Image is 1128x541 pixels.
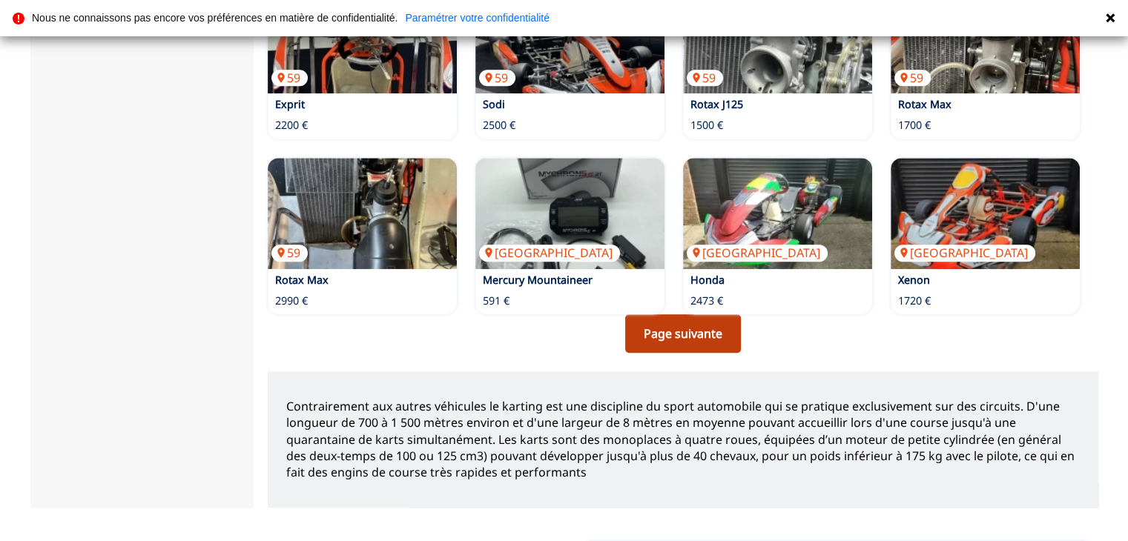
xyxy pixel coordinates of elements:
[479,245,620,261] p: [GEOGRAPHIC_DATA]
[268,158,457,269] a: Rotax Max59
[275,118,308,133] p: 2200 €
[483,97,505,111] a: Sodi
[479,70,515,86] p: 59
[894,70,931,86] p: 59
[275,293,308,308] p: 2990 €
[268,158,457,269] img: Rotax Max
[891,158,1080,269] img: Xenon
[898,273,930,287] a: Xenon
[690,118,723,133] p: 1500 €
[898,118,931,133] p: 1700 €
[683,158,872,269] img: Honda
[275,97,305,111] a: Exprit
[405,13,550,23] a: Paramétrer votre confidentialité
[483,273,593,287] a: Mercury Mountaineer
[275,273,329,287] a: Rotax Max
[271,70,308,86] p: 59
[690,97,743,111] a: Rotax J125
[898,293,931,308] p: 1720 €
[475,158,664,269] a: Mercury Mountaineer[GEOGRAPHIC_DATA]
[687,70,723,86] p: 59
[625,314,741,353] a: Page suivante
[891,158,1080,269] a: Xenon[GEOGRAPHIC_DATA]
[483,118,515,133] p: 2500 €
[683,158,872,269] a: Honda[GEOGRAPHIC_DATA]
[690,273,725,287] a: Honda
[687,245,828,261] p: [GEOGRAPHIC_DATA]
[898,97,951,111] a: Rotax Max
[894,245,1035,261] p: [GEOGRAPHIC_DATA]
[271,245,308,261] p: 59
[483,293,509,308] p: 591 €
[32,13,398,23] p: Nous ne connaissons pas encore vos préférences en matière de confidentialité.
[286,398,1080,481] p: Contrairement aux autres véhicules le karting est une discipline du sport automobile qui se prati...
[690,293,723,308] p: 2473 €
[475,158,664,269] img: Mercury Mountaineer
